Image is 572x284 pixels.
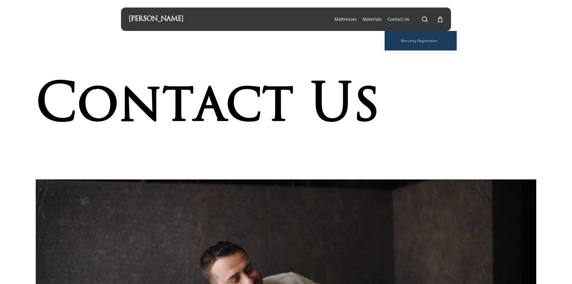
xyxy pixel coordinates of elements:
span: U [310,77,353,139]
span: t [262,77,294,139]
a: Contact Us [388,16,409,22]
span: t [162,77,194,139]
a: Warranty Registration [391,37,451,44]
span: s [353,77,380,139]
span: Warranty Registration [401,38,437,43]
a: [PERSON_NAME] [129,16,183,23]
a: Cart [437,16,443,23]
h1: Contact Us [36,77,411,139]
a: Materials [363,16,382,22]
a: Mattresses [334,16,357,22]
span: C [36,77,77,139]
span: n [119,77,162,139]
span: a [194,77,226,139]
nav: Main Menu [331,8,443,31]
span: o [77,77,119,139]
span: c [226,77,262,139]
